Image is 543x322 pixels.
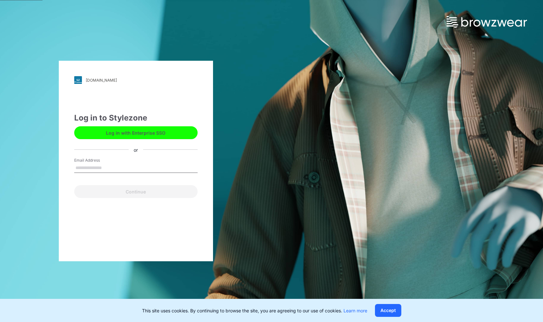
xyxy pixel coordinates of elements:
a: Learn more [343,308,367,313]
div: [DOMAIN_NAME] [86,78,117,83]
label: Email Address [74,157,119,163]
div: Log in to Stylezone [74,112,198,124]
button: Log in with Enterprise SSO [74,126,198,139]
button: Accept [375,304,401,317]
img: browzwear-logo.73288ffb.svg [447,16,527,28]
p: This site uses cookies. By continuing to browse the site, you are agreeing to our use of cookies. [142,307,367,314]
img: svg+xml;base64,PHN2ZyB3aWR0aD0iMjgiIGhlaWdodD0iMjgiIHZpZXdCb3g9IjAgMCAyOCAyOCIgZmlsbD0ibm9uZSIgeG... [74,76,82,84]
div: or [129,146,143,153]
a: [DOMAIN_NAME] [74,76,198,84]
